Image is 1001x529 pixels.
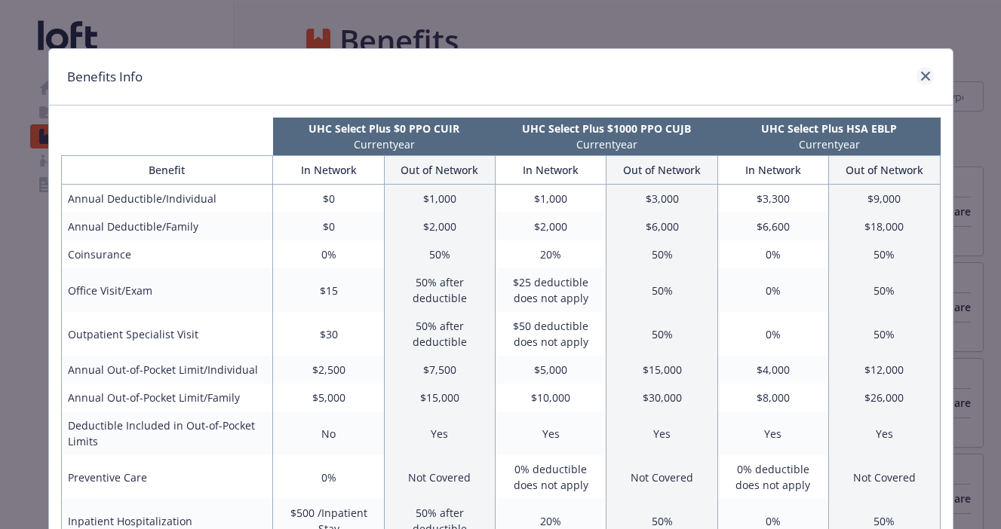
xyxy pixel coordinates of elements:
td: $5,000 [273,384,384,411]
td: $30 [273,312,384,356]
td: 20% [496,240,606,268]
td: 0% [273,240,384,268]
td: $4,000 [717,356,828,384]
td: Annual Deductible/Family [61,213,273,240]
td: Yes [384,411,495,455]
td: $10,000 [496,384,606,411]
td: Coinsurance [61,240,273,268]
h1: Benefits Info [67,67,143,87]
td: 50% after deductible [384,312,495,356]
th: Out of Network [606,156,717,185]
td: 0% [273,455,384,499]
td: 0% [717,312,828,356]
td: Yes [717,411,828,455]
td: $2,500 [273,356,384,384]
p: UHC Select Plus $1000 PPO CUJB [499,121,715,136]
th: In Network [717,156,828,185]
td: 0% deductible does not apply [496,455,606,499]
th: Benefit [61,156,273,185]
td: $26,000 [829,384,940,411]
td: 50% [606,240,717,268]
th: In Network [496,156,606,185]
td: Yes [606,411,717,455]
th: In Network [273,156,384,185]
td: Not Covered [829,455,940,499]
td: $3,000 [606,185,717,213]
p: UHC Select Plus $0 PPO CUIR [276,121,493,136]
td: $12,000 [829,356,940,384]
td: $25 deductible does not apply [496,268,606,312]
td: Office Visit/Exam [61,268,273,312]
td: $5,000 [496,356,606,384]
td: $2,000 [496,213,606,240]
td: $15 [273,268,384,312]
td: $1,000 [384,185,495,213]
td: 50% [606,312,717,356]
td: 0% [717,240,828,268]
td: Deductible Included in Out-of-Pocket Limits [61,411,273,455]
a: close [917,67,935,85]
p: UHC Select Plus HSA EBLP [721,121,938,136]
td: $1,000 [496,185,606,213]
td: $0 [273,213,384,240]
td: Not Covered [384,455,495,499]
td: $15,000 [384,384,495,411]
td: $6,600 [717,213,828,240]
td: 50% [829,312,940,356]
td: $8,000 [717,384,828,411]
td: Annual Deductible/Individual [61,185,273,213]
p: Current year [721,136,938,152]
th: Out of Network [384,156,495,185]
td: Not Covered [606,455,717,499]
td: Preventive Care [61,455,273,499]
td: $0 [273,185,384,213]
td: $9,000 [829,185,940,213]
td: 50% after deductible [384,268,495,312]
td: Yes [496,411,606,455]
td: Yes [829,411,940,455]
td: 50% [606,268,717,312]
td: $6,000 [606,213,717,240]
td: 50% [829,268,940,312]
td: $50 deductible does not apply [496,312,606,356]
td: 50% [829,240,940,268]
p: Current year [499,136,715,152]
td: Outpatient Specialist Visit [61,312,273,356]
td: $2,000 [384,213,495,240]
td: 0% deductible does not apply [717,455,828,499]
td: $18,000 [829,213,940,240]
td: 50% [384,240,495,268]
td: $3,300 [717,185,828,213]
p: Current year [276,136,493,152]
td: No [273,411,384,455]
th: Out of Network [829,156,940,185]
th: intentionally left blank [61,118,273,155]
td: 0% [717,268,828,312]
td: $15,000 [606,356,717,384]
td: Annual Out-of-Pocket Limit/Individual [61,356,273,384]
td: $30,000 [606,384,717,411]
td: Annual Out-of-Pocket Limit/Family [61,384,273,411]
td: $7,500 [384,356,495,384]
